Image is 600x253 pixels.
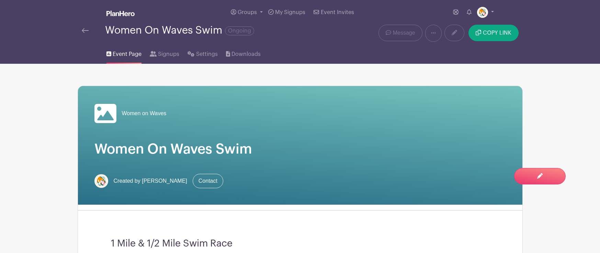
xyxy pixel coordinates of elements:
a: Signups [150,42,179,64]
button: COPY LINK [468,25,518,41]
img: Screenshot%202025-06-15%20at%209.03.41%E2%80%AFPM.png [477,7,488,18]
a: Downloads [226,42,261,64]
a: Settings [188,42,217,64]
a: Message [378,25,422,41]
h1: Women On Waves Swim [94,141,506,157]
span: Signups [158,50,179,58]
span: My Signups [275,10,305,15]
span: Settings [196,50,218,58]
span: Groups [238,10,257,15]
span: Downloads [231,50,261,58]
span: Created by [PERSON_NAME] [114,177,187,185]
h3: 1 Mile & 1/2 Mile Swim Race [111,238,489,250]
img: back-arrow-29a5d9b10d5bd6ae65dc969a981735edf675c4d7a1fe02e03b50dbd4ba3cdb55.svg [82,28,89,33]
a: Contact [193,174,223,188]
img: logo_white-6c42ec7e38ccf1d336a20a19083b03d10ae64f83f12c07503d8b9e83406b4c7d.svg [106,11,135,16]
span: Event Page [113,50,141,58]
span: Event Invites [321,10,354,15]
span: Message [393,29,415,37]
img: Screenshot%202025-06-15%20at%209.03.41%E2%80%AFPM.png [94,174,108,188]
span: COPY LINK [483,30,511,36]
div: Women On Waves Swim [105,25,254,36]
span: Women on Waves [122,109,167,118]
span: Ongoing [225,26,254,35]
a: Event Page [106,42,141,64]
